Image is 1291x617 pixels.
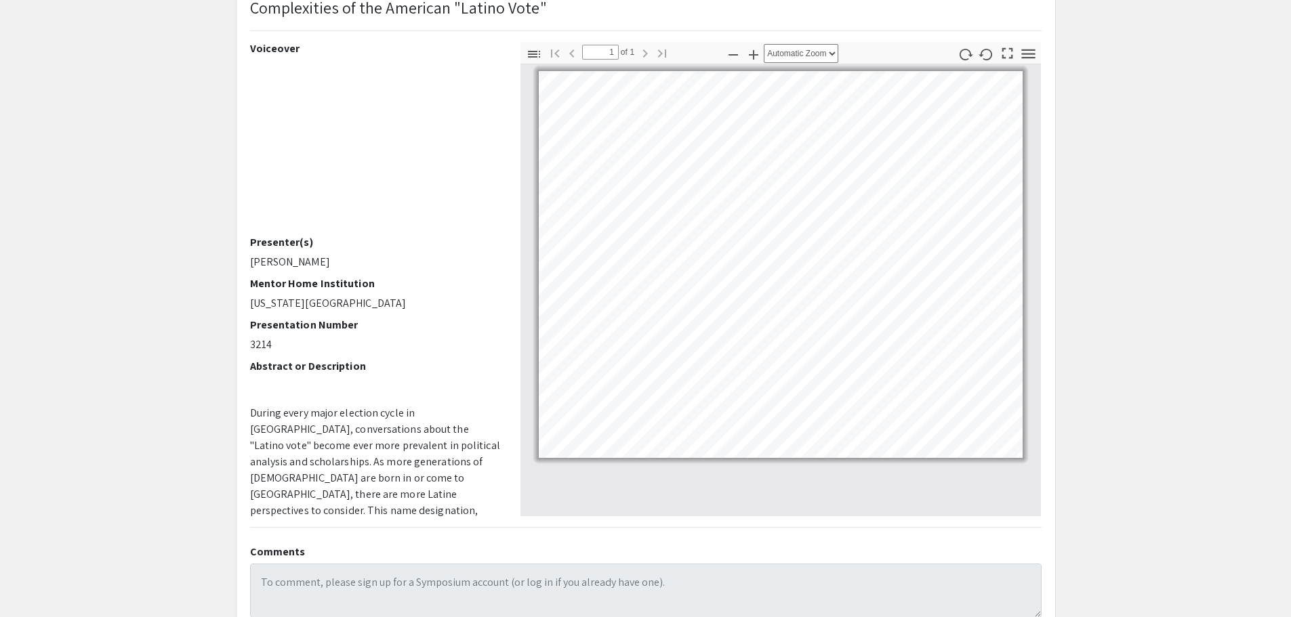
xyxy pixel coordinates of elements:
button: Tools [1017,44,1040,64]
button: Go to First Page [544,43,567,62]
button: Next Page [634,43,657,62]
h2: Presentation Number [250,318,500,331]
button: Toggle Sidebar [522,44,546,64]
p: 3214 [250,337,500,353]
div: Page 1 [533,65,1029,464]
button: Zoom Out [722,44,745,64]
iframe: Chat [10,556,58,607]
p: [PERSON_NAME] [250,254,500,270]
h2: Voiceover [250,42,500,55]
iframe: 2025 Mid-Sure Presentation [250,60,500,236]
button: Switch to Presentation Mode [996,42,1019,62]
button: Rotate Counterclockwise [975,44,998,64]
input: Page [582,45,619,60]
button: Go to Last Page [651,43,674,62]
p: [US_STATE][GEOGRAPHIC_DATA] [250,295,500,312]
span: of 1 [619,45,635,60]
select: Zoom [764,44,838,63]
h2: Abstract or Description [250,360,500,373]
h2: Mentor Home Institution [250,277,500,290]
button: Zoom In [742,44,765,64]
button: Previous Page [560,43,583,62]
h2: Presenter(s) [250,236,500,249]
h2: Comments [250,545,1042,558]
button: Rotate Clockwise [954,44,977,64]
